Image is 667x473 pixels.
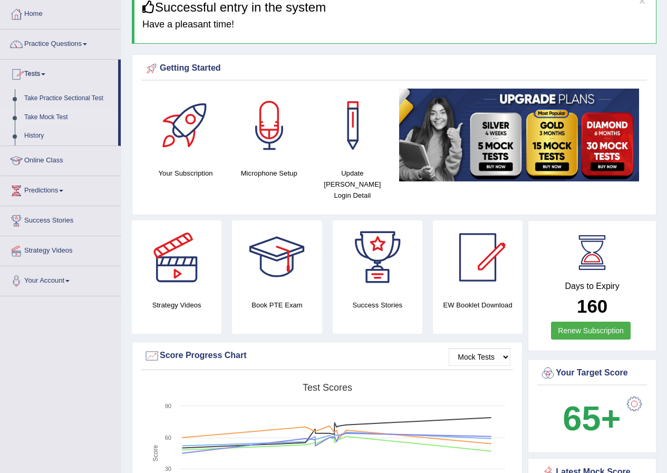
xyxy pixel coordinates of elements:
[152,445,159,462] tspan: Score
[144,348,510,364] div: Score Progress Chart
[20,127,118,146] a: History
[563,399,621,438] b: 65+
[149,168,222,179] h4: Your Subscription
[333,300,422,311] h4: Success Stories
[165,403,171,409] text: 90
[1,60,118,86] a: Tests
[540,365,644,381] div: Your Target Score
[1,176,121,202] a: Predictions
[144,61,644,76] div: Getting Started
[316,168,389,201] h4: Update [PERSON_NAME] Login Detail
[540,282,644,291] h4: Days to Expiry
[1,146,121,172] a: Online Class
[20,89,118,108] a: Take Practice Sectional Test
[20,108,118,127] a: Take Mock Test
[232,300,322,311] h4: Book PTE Exam
[142,1,648,14] h3: Successful entry in the system
[1,206,121,233] a: Success Stories
[1,236,121,263] a: Strategy Videos
[132,300,221,311] h4: Strategy Videos
[1,266,121,293] a: Your Account
[433,300,523,311] h4: EW Booklet Download
[577,296,607,316] b: 160
[551,322,631,340] a: Renew Subscription
[165,466,171,472] text: 30
[233,168,305,179] h4: Microphone Setup
[165,435,171,441] text: 60
[303,382,352,393] tspan: Test scores
[1,30,121,56] a: Practice Questions
[399,89,639,181] img: small5.jpg
[142,20,648,30] h4: Have a pleasant time!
